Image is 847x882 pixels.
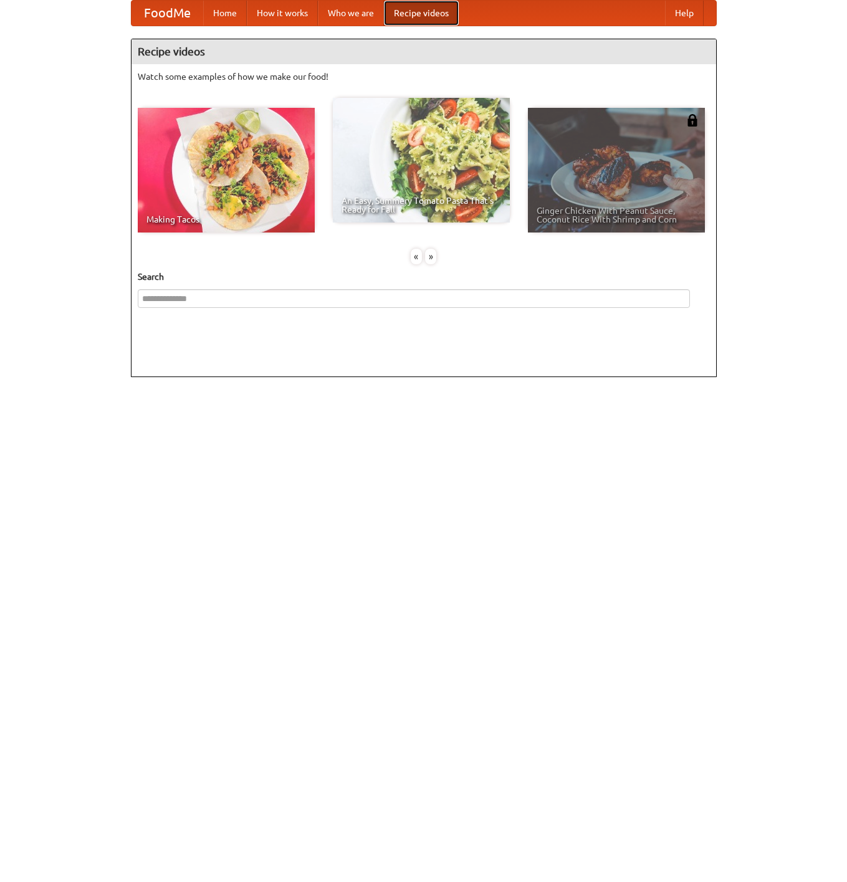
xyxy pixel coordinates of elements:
a: Recipe videos [384,1,459,26]
div: « [411,249,422,264]
h4: Recipe videos [132,39,716,64]
img: 483408.png [686,114,699,127]
a: FoodMe [132,1,203,26]
a: How it works [247,1,318,26]
a: Home [203,1,247,26]
a: An Easy, Summery Tomato Pasta That's Ready for Fall [333,98,510,223]
p: Watch some examples of how we make our food! [138,70,710,83]
span: Making Tacos [146,215,306,224]
span: An Easy, Summery Tomato Pasta That's Ready for Fall [342,196,501,214]
h5: Search [138,271,710,283]
a: Who we are [318,1,384,26]
a: Help [665,1,704,26]
a: Making Tacos [138,108,315,232]
div: » [425,249,436,264]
